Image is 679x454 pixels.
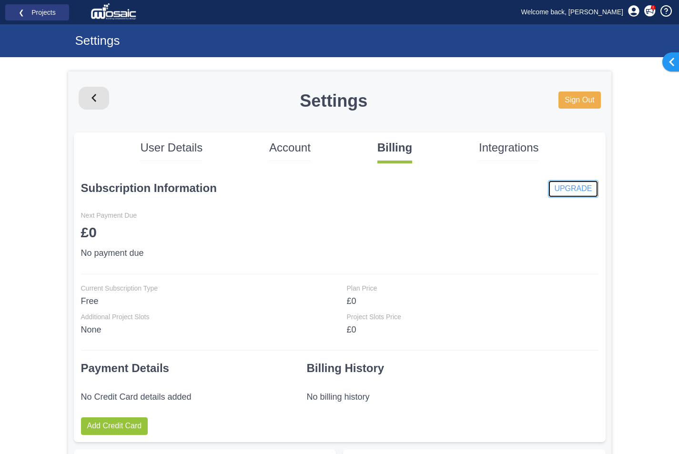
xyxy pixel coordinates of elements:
[81,295,340,308] p: Free
[638,411,672,447] iframe: Chat
[81,180,217,196] p: Subscription Information
[514,5,630,19] a: Welcome back, [PERSON_NAME]
[81,224,97,240] span: £0
[81,313,340,322] p: Additional Project Slots
[269,140,311,156] p: Account
[377,140,412,156] p: Billing
[81,284,340,293] p: Current Subscription Type
[81,247,144,260] p: No payment due
[347,313,606,322] p: Project Slots Price
[300,91,367,111] h1: Settings
[91,2,139,21] img: logo_white.png
[548,180,598,198] a: UPGRADE
[307,391,598,404] p: No billing history
[81,360,169,376] p: Payment Details
[347,324,606,336] p: £0
[81,417,148,435] a: Add Credit Card
[347,295,606,308] p: £0
[347,284,606,293] p: Plan Price
[81,391,300,404] p: No Credit Card details added
[558,91,600,109] a: Sign Out
[11,6,63,19] a: ❮ Projects
[75,34,423,48] h1: Settings
[140,140,203,156] p: User Details
[479,140,538,156] p: Integrations
[307,360,385,376] p: Billing History
[81,324,340,336] p: None
[81,211,144,221] p: Next Payment Due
